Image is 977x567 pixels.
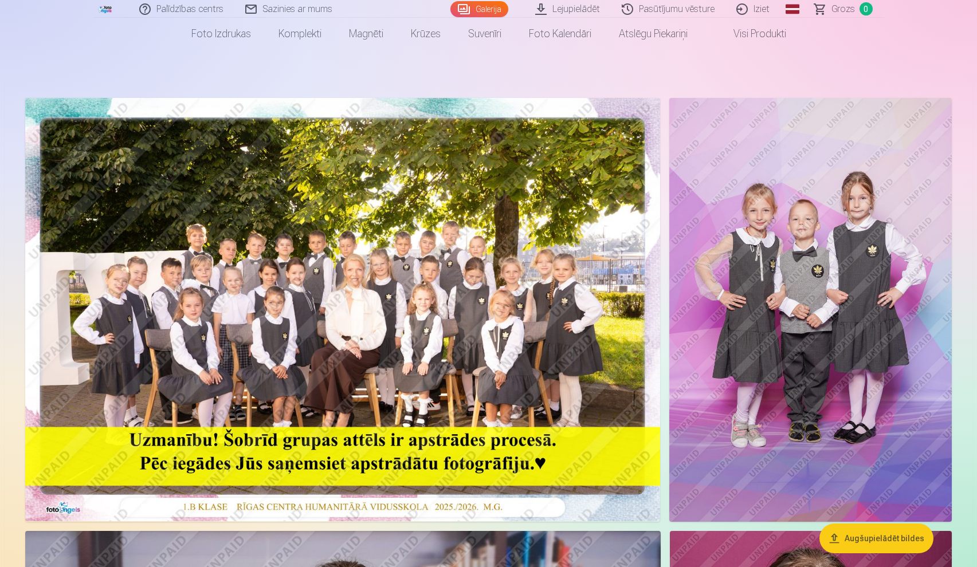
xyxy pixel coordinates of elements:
[397,18,454,50] a: Krūzes
[701,18,800,50] a: Visi produkti
[450,1,508,17] a: Galerija
[860,2,873,15] span: 0
[515,18,605,50] a: Foto kalendāri
[98,5,113,13] img: /fa1
[605,18,701,50] a: Atslēgu piekariņi
[265,18,335,50] a: Komplekti
[335,18,397,50] a: Magnēti
[178,18,265,50] a: Foto izdrukas
[454,18,515,50] a: Suvenīri
[831,2,855,16] span: Grozs
[819,523,933,553] button: Augšupielādēt bildes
